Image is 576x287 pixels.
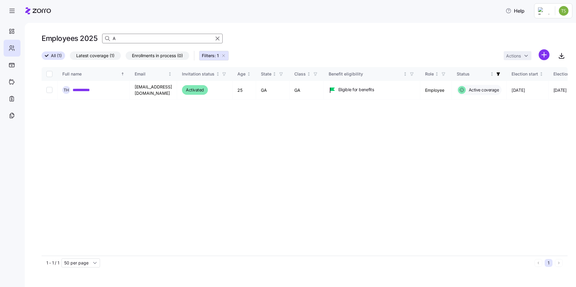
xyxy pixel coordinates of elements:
[329,71,402,77] div: Benefit eligibility
[539,49,549,60] svg: add icon
[553,87,567,93] span: [DATE]
[202,53,219,59] span: Filters: 1
[559,6,568,16] img: 3168b9d4c4117b0a49e57aed9fb11e02
[51,52,62,60] span: All (1)
[135,71,167,77] div: Email
[233,67,256,81] th: AgeNot sorted
[237,71,246,77] div: Age
[555,259,563,267] button: Next page
[256,67,290,81] th: StateNot sorted
[338,87,374,93] span: Eligible for benefits
[58,67,130,81] th: Full nameSorted ascending
[538,7,550,14] img: Employer logo
[457,71,489,77] div: Status
[512,71,538,77] div: Election start
[130,81,177,100] td: [EMAIL_ADDRESS][DOMAIN_NAME]
[216,72,220,76] div: Not sorted
[290,67,324,81] th: ClassNot sorted
[425,71,434,77] div: Role
[435,72,439,76] div: Not sorted
[42,34,97,43] h1: Employees 2025
[76,52,114,60] span: Latest coverage (1)
[182,71,214,77] div: Invitation status
[420,81,452,100] td: Employee
[506,54,521,58] span: Actions
[534,259,542,267] button: Previous page
[64,88,69,92] span: T H
[132,52,183,60] span: Enrollments in process (0)
[490,72,494,76] div: Not sorted
[121,72,125,76] div: Sorted ascending
[102,34,223,43] input: Search Employees
[247,72,251,76] div: Not sorted
[539,72,543,76] div: Not sorted
[272,72,277,76] div: Not sorted
[512,87,525,93] span: [DATE]
[501,5,529,17] button: Help
[233,81,256,100] td: 25
[294,71,306,77] div: Class
[168,72,172,76] div: Not sorted
[324,67,420,81] th: Benefit eligibilityNot sorted
[186,86,204,94] span: Activated
[307,72,311,76] div: Not sorted
[290,81,324,100] td: GA
[545,259,553,267] button: 1
[403,72,407,76] div: Not sorted
[504,51,531,60] button: Actions
[62,71,120,77] div: Full name
[452,67,507,81] th: StatusNot sorted
[256,81,290,100] td: GA
[177,67,233,81] th: Invitation statusNot sorted
[199,51,229,60] button: Filters: 1
[420,67,452,81] th: RoleNot sorted
[46,87,52,93] input: Select record 1
[467,87,499,93] span: Active coverage
[46,260,59,266] span: 1 - 1 / 1
[261,71,271,77] div: State
[506,7,524,14] span: Help
[46,71,52,77] input: Select all records
[130,67,177,81] th: EmailNot sorted
[507,67,549,81] th: Election startNot sorted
